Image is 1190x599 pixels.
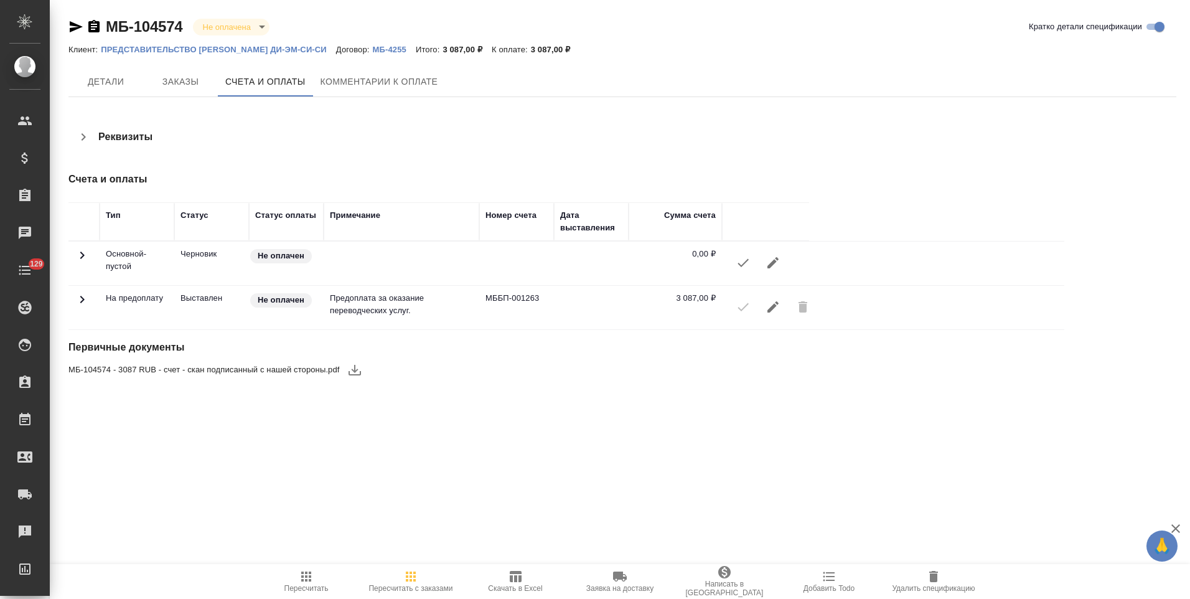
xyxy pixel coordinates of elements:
[75,255,90,265] span: Toggle Row Expanded
[330,209,380,222] div: Примечание
[758,248,788,278] button: Редактировать
[68,340,807,355] h4: Первичные документы
[180,292,243,304] p: Все изменения в спецификации заблокированы
[373,44,416,54] a: МБ-4255
[3,255,47,286] a: 129
[68,364,340,376] span: МБ-104574 - 3087 RUB - счет - скан подписанный с нашей стороны.pdf
[1151,533,1173,559] span: 🙏
[193,19,269,35] div: Не оплачена
[416,45,443,54] p: Итого:
[492,45,531,54] p: К оплате:
[106,209,121,222] div: Тип
[22,258,50,270] span: 129
[199,22,255,32] button: Не оплачена
[87,19,101,34] button: Скопировать ссылку
[629,242,722,285] td: 0,00 ₽
[68,45,101,54] p: Клиент:
[1146,531,1178,562] button: 🙏
[75,299,90,309] span: Toggle Row Expanded
[560,209,622,234] div: Дата выставления
[100,242,174,285] td: Основной-пустой
[330,292,473,317] p: Предоплата за оказание переводческих услуг.
[151,74,210,90] span: Заказы
[373,45,416,54] p: МБ-4255
[98,130,152,144] h4: Реквизиты
[258,294,304,306] p: Не оплачен
[258,250,304,262] p: Не оплачен
[728,248,758,278] button: К выставлению
[100,286,174,329] td: На предоплату
[68,172,807,187] h4: Счета и оплаты
[336,45,373,54] p: Договор:
[225,74,306,90] span: Счета и оплаты
[101,45,336,54] p: ПРЕДСТАВИТЕЛЬСТВО [PERSON_NAME] ДИ-ЭМ-СИ-СИ
[531,45,580,54] p: 3 087,00 ₽
[629,286,722,329] td: 3 087,00 ₽
[76,74,136,90] span: Детали
[485,209,536,222] div: Номер счета
[443,45,492,54] p: 3 087,00 ₽
[758,292,788,322] button: Редактировать
[664,209,716,222] div: Сумма счета
[180,209,208,222] div: Статус
[1029,21,1142,33] span: Кратко детали спецификации
[68,19,83,34] button: Скопировать ссылку для ЯМессенджера
[180,248,243,260] p: Можно менять сумму счета, создавать счет на предоплату, вносить изменения и пересчитывать специю
[255,209,316,222] div: Статус оплаты
[479,286,554,329] td: МББП-001263
[321,74,438,90] span: Комментарии к оплате
[106,18,183,35] a: МБ-104574
[101,44,336,54] a: ПРЕДСТАВИТЕЛЬСТВО [PERSON_NAME] ДИ-ЭМ-СИ-СИ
